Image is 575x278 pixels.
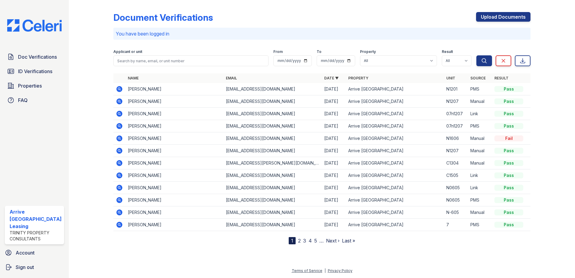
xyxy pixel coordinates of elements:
label: Applicant or unit [113,49,142,54]
td: Manual [468,157,492,169]
div: Pass [494,98,523,104]
td: Arrive [GEOGRAPHIC_DATA] [346,132,444,145]
a: Next › [326,238,340,244]
a: Source [470,76,486,80]
div: Pass [494,222,523,228]
a: Privacy Policy [328,268,352,273]
td: [EMAIL_ADDRESS][DOMAIN_NAME] [223,182,322,194]
td: Arrive [GEOGRAPHIC_DATA] [346,83,444,95]
td: PMS [468,194,492,206]
td: [DATE] [322,132,346,145]
td: [PERSON_NAME] [125,108,224,120]
td: N1606 [444,132,468,145]
td: N1207 [444,95,468,108]
td: Link [468,108,492,120]
div: 1 [289,237,296,244]
td: [DATE] [322,182,346,194]
td: [DATE] [322,145,346,157]
span: Properties [18,82,42,89]
a: Unit [446,76,455,80]
div: Trinity Property Consultants [10,230,62,242]
td: Manual [468,206,492,219]
div: | [324,268,326,273]
td: [PERSON_NAME] [125,120,224,132]
div: Pass [494,111,523,117]
td: [EMAIL_ADDRESS][PERSON_NAME][DOMAIN_NAME] [223,157,322,169]
input: Search by name, email, or unit number [113,55,269,66]
td: N-605 [444,206,468,219]
td: PMS [468,120,492,132]
a: Property [348,76,368,80]
a: Email [226,76,237,80]
a: Name [128,76,139,80]
td: [EMAIL_ADDRESS][DOMAIN_NAME] [223,206,322,219]
td: Arrive [GEOGRAPHIC_DATA] [346,206,444,219]
td: [PERSON_NAME] [125,95,224,108]
label: From [273,49,283,54]
div: Pass [494,86,523,92]
td: [DATE] [322,194,346,206]
td: PMS [468,219,492,231]
img: CE_Logo_Blue-a8612792a0a2168367f1c8372b55b34899dd931a85d93a1a3d3e32e68fde9ad4.png [2,19,66,32]
a: Sign out [2,261,66,273]
div: Document Verifications [113,12,213,23]
td: [PERSON_NAME] [125,182,224,194]
td: [EMAIL_ADDRESS][DOMAIN_NAME] [223,108,322,120]
div: Pass [494,197,523,203]
td: [PERSON_NAME] [125,83,224,95]
td: 07n1207 [444,120,468,132]
a: 4 [309,238,312,244]
div: Fail [494,135,523,141]
td: Arrive [GEOGRAPHIC_DATA] [346,157,444,169]
a: 2 [298,238,301,244]
td: Arrive [GEOGRAPHIC_DATA] [346,95,444,108]
td: 7 [444,219,468,231]
td: Arrive [GEOGRAPHIC_DATA] [346,108,444,120]
td: Manual [468,95,492,108]
td: [EMAIL_ADDRESS][DOMAIN_NAME] [223,132,322,145]
td: PMS [468,83,492,95]
td: Arrive [GEOGRAPHIC_DATA] [346,120,444,132]
div: Pass [494,172,523,178]
td: Arrive [GEOGRAPHIC_DATA] [346,169,444,182]
td: Link [468,169,492,182]
a: Terms of Service [292,268,322,273]
div: Pass [494,160,523,166]
td: C1304 [444,157,468,169]
td: N1207 [444,145,468,157]
td: [PERSON_NAME] [125,145,224,157]
td: N0605 [444,182,468,194]
a: Result [494,76,509,80]
a: 3 [303,238,306,244]
td: [DATE] [322,83,346,95]
a: ID Verifications [5,65,64,77]
td: [EMAIL_ADDRESS][DOMAIN_NAME] [223,194,322,206]
a: Upload Documents [476,12,530,22]
td: [PERSON_NAME] [125,169,224,182]
label: To [317,49,321,54]
div: Arrive [GEOGRAPHIC_DATA] Leasing [10,208,62,230]
td: [EMAIL_ADDRESS][DOMAIN_NAME] [223,169,322,182]
div: Pass [494,185,523,191]
div: Pass [494,209,523,215]
td: [EMAIL_ADDRESS][DOMAIN_NAME] [223,83,322,95]
p: You have been logged in [116,30,528,37]
span: ID Verifications [18,68,52,75]
td: [DATE] [322,108,346,120]
span: FAQ [18,97,28,104]
td: Arrive [GEOGRAPHIC_DATA] [346,145,444,157]
td: [EMAIL_ADDRESS][DOMAIN_NAME] [223,95,322,108]
td: [PERSON_NAME] [125,194,224,206]
td: [PERSON_NAME] [125,157,224,169]
td: [DATE] [322,206,346,219]
td: 07n1207 [444,108,468,120]
td: [DATE] [322,95,346,108]
td: [DATE] [322,219,346,231]
td: [DATE] [322,157,346,169]
td: Manual [468,132,492,145]
td: [PERSON_NAME] [125,132,224,145]
td: [DATE] [322,169,346,182]
td: [DATE] [322,120,346,132]
td: Arrive [GEOGRAPHIC_DATA] [346,182,444,194]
